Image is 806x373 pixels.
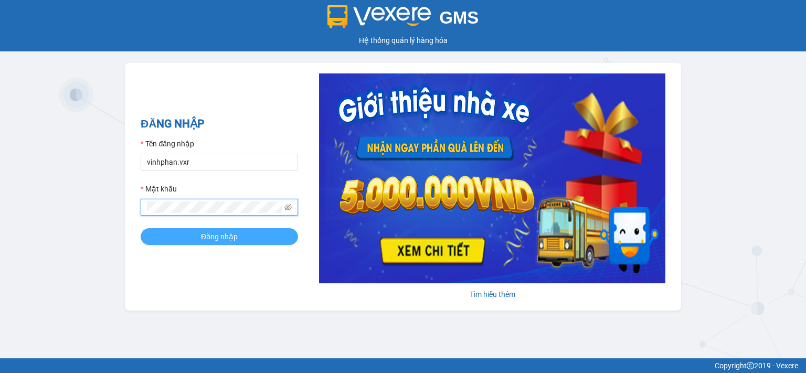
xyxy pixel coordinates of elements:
[284,204,292,211] span: eye-invisible
[141,183,177,195] label: Mật khẩu
[141,228,298,245] button: Đăng nhập
[141,115,298,133] h2: ĐĂNG NHẬP
[147,201,282,213] input: Mật khẩu
[439,8,479,27] span: GMS
[319,289,665,300] div: Tìm hiểu thêm
[327,16,479,24] a: GMS
[3,35,803,46] div: Hệ thống quản lý hàng hóa
[141,138,194,150] label: Tên đăng nhập
[8,360,798,371] div: Copyright 2019 - Vexere
[319,73,665,283] img: banner-0
[327,5,431,28] img: logo 2
[141,154,298,170] input: Tên đăng nhập
[201,231,238,242] span: Đăng nhập
[747,362,754,369] span: copyright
